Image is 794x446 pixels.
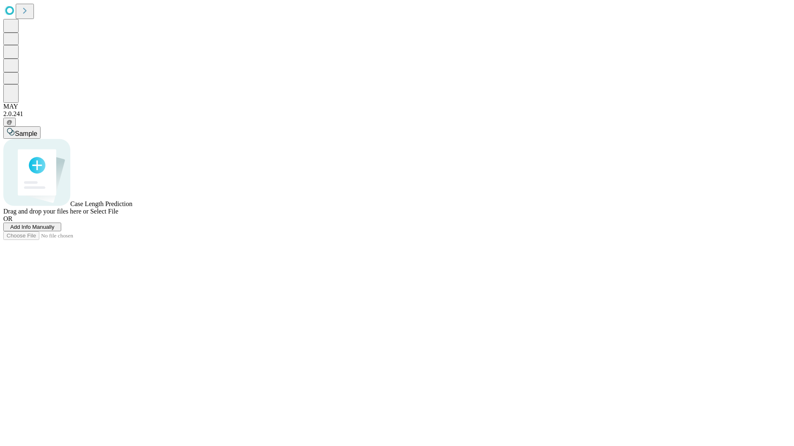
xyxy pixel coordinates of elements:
span: Add Info Manually [10,224,55,230]
span: Select File [90,208,118,215]
div: MAY [3,103,791,110]
span: OR [3,215,12,222]
span: Sample [15,130,37,137]
span: Case Length Prediction [70,200,132,207]
button: @ [3,118,16,126]
span: @ [7,119,12,125]
div: 2.0.241 [3,110,791,118]
button: Add Info Manually [3,223,61,231]
span: Drag and drop your files here or [3,208,88,215]
button: Sample [3,126,41,139]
